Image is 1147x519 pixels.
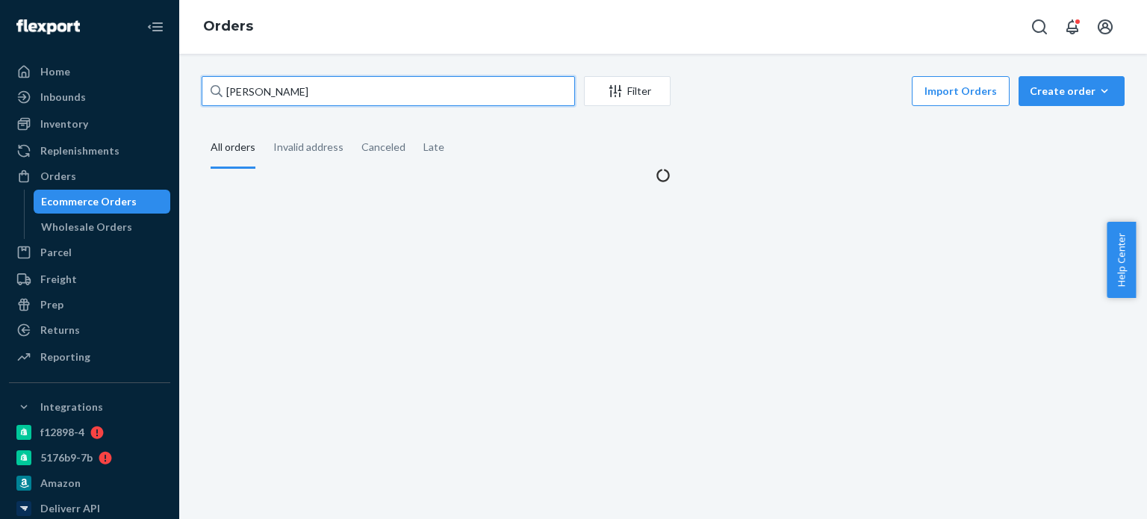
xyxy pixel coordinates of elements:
div: Create order [1030,84,1113,99]
div: Orders [40,169,76,184]
button: Close Navigation [140,12,170,42]
div: Filter [585,84,670,99]
div: Reporting [40,349,90,364]
a: Parcel [9,240,170,264]
div: Integrations [40,400,103,414]
button: Open notifications [1057,12,1087,42]
a: Home [9,60,170,84]
button: Filter [584,76,671,106]
div: Prep [40,297,63,312]
input: Search orders [202,76,575,106]
a: Reporting [9,345,170,369]
div: Freight [40,272,77,287]
button: Open account menu [1090,12,1120,42]
div: Wholesale Orders [41,220,132,234]
a: f12898-4 [9,420,170,444]
a: Ecommerce Orders [34,190,171,214]
div: 5176b9-7b [40,450,93,465]
a: Inventory [9,112,170,136]
a: Orders [203,18,253,34]
div: Parcel [40,245,72,260]
ol: breadcrumbs [191,5,265,49]
div: Invalid address [273,128,344,167]
a: Wholesale Orders [34,215,171,239]
a: Replenishments [9,139,170,163]
button: Help Center [1107,222,1136,298]
a: Returns [9,318,170,342]
button: Create order [1019,76,1125,106]
a: Amazon [9,471,170,495]
div: Canceled [361,128,405,167]
div: Amazon [40,476,81,491]
div: Home [40,64,70,79]
a: Prep [9,293,170,317]
div: All orders [211,128,255,169]
div: Replenishments [40,143,119,158]
div: Inventory [40,116,88,131]
img: Flexport logo [16,19,80,34]
a: Orders [9,164,170,188]
div: Deliverr API [40,501,100,516]
button: Open Search Box [1025,12,1054,42]
div: Late [423,128,444,167]
div: f12898-4 [40,425,84,440]
button: Import Orders [912,76,1010,106]
a: Freight [9,267,170,291]
a: Inbounds [9,85,170,109]
div: Inbounds [40,90,86,105]
div: Ecommerce Orders [41,194,137,209]
div: Returns [40,323,80,338]
a: 5176b9-7b [9,446,170,470]
button: Integrations [9,395,170,419]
